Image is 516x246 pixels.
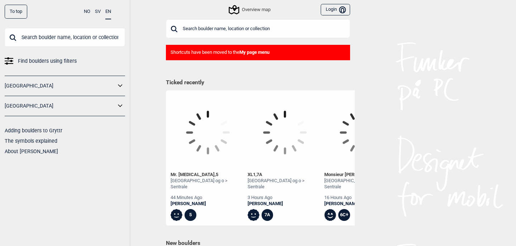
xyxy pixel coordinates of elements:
[239,49,269,55] b: My page menu
[248,172,322,178] div: XL1 ,
[166,19,350,38] input: Search boulder name, location or collection
[84,5,90,19] button: NO
[171,201,245,207] a: [PERSON_NAME]
[248,195,322,201] div: 3 hours ago
[105,5,111,19] button: EN
[262,209,273,221] div: 7A
[5,138,57,144] a: The symbols explained
[185,209,196,221] div: 5
[324,172,399,178] div: Monsieur [PERSON_NAME] ,
[324,195,399,201] div: 16 hours ago
[321,4,350,16] button: Login
[171,178,245,190] div: [GEOGRAPHIC_DATA] og o > Sentrale
[18,56,77,66] span: Find boulders using filters
[230,5,271,14] div: Overview map
[5,81,116,91] a: [GEOGRAPHIC_DATA]
[324,178,399,190] div: [GEOGRAPHIC_DATA] og o > Sentrale
[5,5,27,19] div: To top
[5,128,62,133] a: Adding boulders to Gryttr
[5,28,125,47] input: Search boulder name, location or collection
[5,101,116,111] a: [GEOGRAPHIC_DATA]
[257,172,262,177] span: 7A
[248,178,322,190] div: [GEOGRAPHIC_DATA] og o > Sentrale
[5,148,58,154] a: About [PERSON_NAME]
[324,201,399,207] a: [PERSON_NAME]
[216,172,218,177] span: 5
[171,172,245,178] div: Mr. [MEDICAL_DATA] ,
[248,201,322,207] a: [PERSON_NAME]
[95,5,101,19] button: SV
[166,79,350,87] h1: Ticked recently
[166,45,350,60] div: Shortcuts have been moved to the
[171,195,245,201] div: 44 minutes ago
[5,56,125,66] a: Find boulders using filters
[338,209,350,221] div: 6C+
